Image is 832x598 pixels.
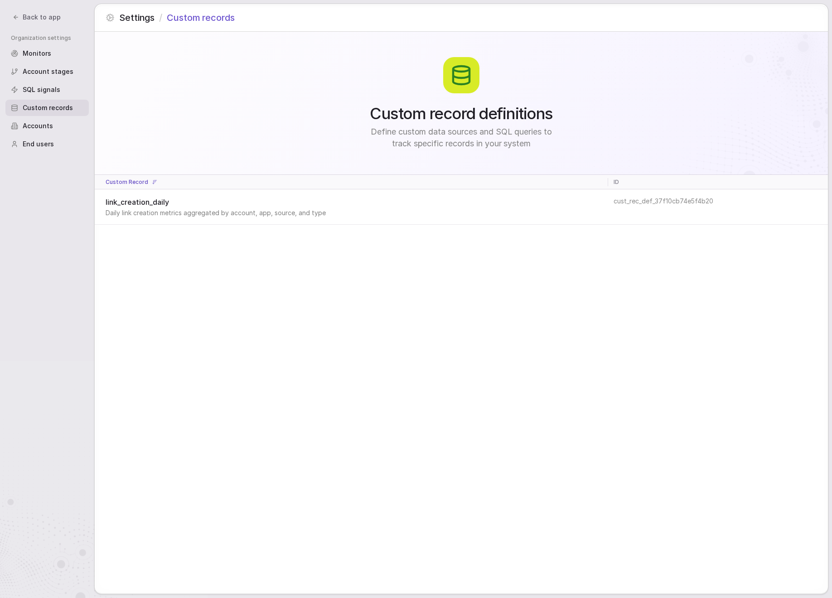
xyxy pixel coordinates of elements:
span: End users [23,140,54,149]
a: End users [5,136,89,152]
span: SQL signals [23,85,60,94]
span: ID [614,178,619,186]
a: Custom records [5,100,89,116]
span: Custom records [23,103,73,112]
span: cust_rec_def_37f10cb74e5f4b20 [614,197,713,205]
span: Custom records [167,11,235,24]
span: Custom record definitions [370,104,553,122]
span: Monitors [23,49,51,58]
span: Organization settings [11,34,89,42]
span: Accounts [23,121,53,130]
button: Back to app [7,11,66,24]
span: Back to app [23,13,61,22]
a: Monitors [5,45,89,62]
span: link_creation_daily [106,197,595,207]
span: Account stages [23,67,73,76]
span: Define custom data sources and SQL queries to track specific records in your system [362,126,561,149]
span: Daily link creation metrics aggregated by account, app, source, and type [106,208,595,217]
a: SQL signals [5,82,89,98]
span: Settings [119,11,155,24]
a: Account stages [5,63,89,80]
span: / [159,11,162,24]
span: Custom Record [106,178,148,186]
a: Accounts [5,118,89,134]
